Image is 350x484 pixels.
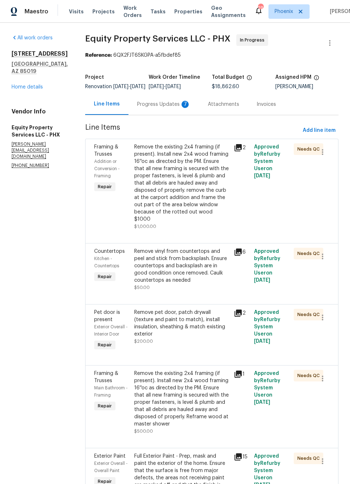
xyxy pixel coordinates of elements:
[134,339,153,343] span: $200.00
[208,101,239,108] div: Attachments
[85,124,300,137] span: Line Items
[297,311,323,318] span: Needs QC
[275,8,293,15] span: Phoenix
[303,126,336,135] span: Add line item
[69,8,84,15] span: Visits
[234,309,249,317] div: 2
[211,4,246,19] span: Geo Assignments
[12,124,68,138] h5: Equity Property Services LLC - PHX
[166,84,181,89] span: [DATE]
[85,53,112,58] b: Reference:
[92,8,115,15] span: Projects
[95,402,115,410] span: Repair
[150,9,166,14] span: Tasks
[300,124,338,137] button: Add line item
[174,8,202,15] span: Properties
[94,256,119,268] span: Kitchen - Countertops
[113,84,128,89] span: [DATE]
[94,386,128,397] span: Main Bathroom - Framing
[130,84,145,89] span: [DATE]
[95,273,115,280] span: Repair
[297,455,323,462] span: Needs QC
[134,248,230,284] div: Remove vinyl from countertops and peel and stick from backsplash. Ensure countertops and backspla...
[234,453,249,461] div: 15
[254,278,270,283] span: [DATE]
[234,143,249,152] div: 2
[85,75,104,80] h5: Project
[234,248,249,256] div: 6
[12,85,43,90] a: Home details
[254,339,270,344] span: [DATE]
[181,101,189,108] div: 7
[85,84,145,89] span: Renovation
[212,84,239,89] span: $18,862.60
[25,8,48,15] span: Maestro
[240,36,267,44] span: In Progress
[254,173,270,178] span: [DATE]
[234,370,249,379] div: 1
[134,309,230,338] div: Remove pet door, patch drywall (texture and paint to match), install insulation, sheathing & matc...
[275,84,339,89] div: [PERSON_NAME]
[94,461,128,473] span: Exterior Overall - Overall Paint
[94,371,118,383] span: Framing & Trusses
[149,75,200,80] h5: Work Order Timeline
[254,310,280,344] span: Approved by Refurby System User on
[113,84,145,89] span: -
[297,146,323,153] span: Needs QC
[314,75,319,84] span: The hpm assigned to this work order.
[254,144,280,178] span: Approved by Refurby System User on
[149,84,181,89] span: -
[137,101,191,108] div: Progress Updates
[134,285,150,290] span: $50.00
[257,101,276,108] div: Invoices
[94,325,128,336] span: Exterior Overall - Interior Door
[212,75,244,80] h5: Total Budget
[134,429,153,433] span: $500.00
[149,84,164,89] span: [DATE]
[94,144,118,157] span: Framing & Trusses
[134,370,230,428] div: Remove the existing 2x4 framing (if present). Install new 2x4 wood framing 16''oc as directed by ...
[85,34,231,43] span: Equity Property Services LLC - PHX
[94,100,120,108] div: Line Items
[12,108,68,115] h4: Vendor Info
[85,52,338,59] div: 6QX2FJT6SKGPA-a5fbdef85
[94,159,120,178] span: Addition or Conversion - Framing
[254,400,270,405] span: [DATE]
[254,249,280,283] span: Approved by Refurby System User on
[94,310,120,322] span: Pet door is present
[297,250,323,257] span: Needs QC
[95,341,115,349] span: Repair
[246,75,252,84] span: The total cost of line items that have been proposed by Opendoor. This sum includes line items th...
[12,35,53,40] a: All work orders
[258,4,263,12] div: 29
[254,371,280,405] span: Approved by Refurby System User on
[95,183,115,190] span: Repair
[275,75,311,80] h5: Assigned HPM
[94,454,126,459] span: Exterior Paint
[134,224,156,229] span: $1,000.00
[123,4,142,19] span: Work Orders
[134,143,230,223] div: Remove the existing 2x4 framing (if present). Install new 2x4 wood framing 16''oc as directed by ...
[94,249,125,254] span: Countertops
[297,372,323,379] span: Needs QC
